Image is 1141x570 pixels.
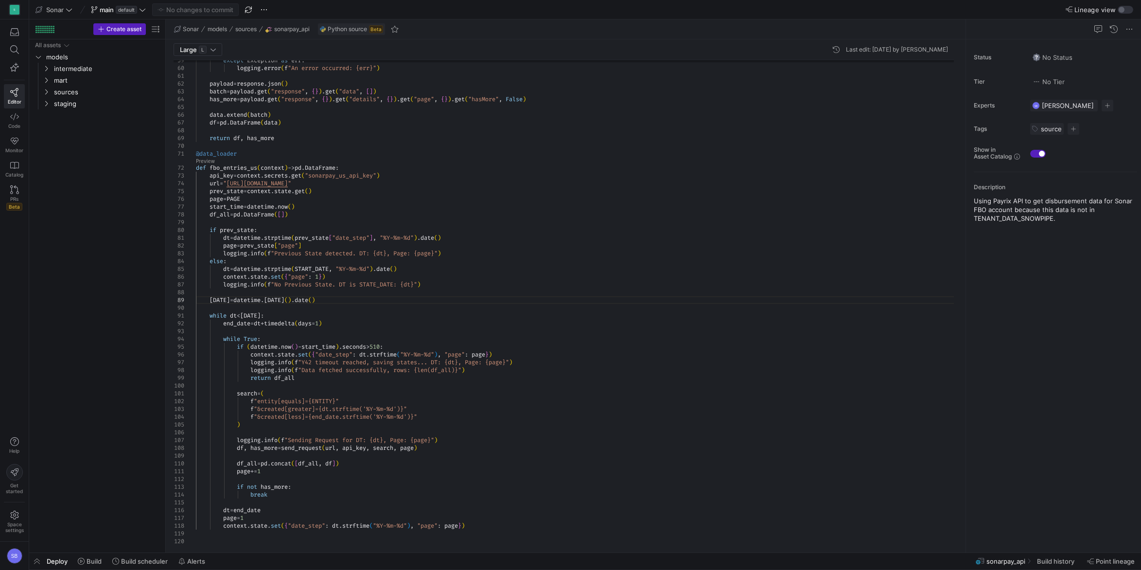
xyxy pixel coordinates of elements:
span: . [322,88,325,95]
span: context [237,172,261,179]
span: has_more [210,95,237,103]
span: No Tier [1033,78,1065,86]
div: Press SPACE to select this row. [33,74,161,86]
span: = [233,80,237,88]
span: get [291,172,301,179]
span: . [240,211,244,218]
span: data [210,111,223,119]
img: No tier [1033,78,1040,86]
div: Press SPACE to select this row. [33,98,161,109]
a: Catalog [4,157,25,181]
span: = [227,88,230,95]
span: : [254,226,257,234]
div: 67 [174,119,184,126]
span: = [223,195,227,203]
span: payload [240,95,264,103]
span: Build scheduler [121,557,168,565]
span: "details" [349,95,380,103]
span: "sonarpay_us_api_key" [305,172,376,179]
div: 79 [174,218,184,226]
span: if [210,226,216,234]
span: mart [54,75,160,86]
span: Python source [328,26,367,33]
span: ( [305,187,308,195]
button: Alerts [174,553,210,570]
div: 71 [174,150,184,158]
span: , [305,88,308,95]
span: } [390,95,393,103]
span: Tags [974,125,1022,132]
span: ( [247,111,250,119]
span: False [506,95,523,103]
span: error [264,64,281,72]
span: ( [264,249,267,257]
span: payload [230,88,254,95]
span: staging [54,98,160,109]
span: DataFrame [305,164,335,172]
span: ] [298,242,301,249]
span: ) [373,88,376,95]
div: 66 [174,111,184,119]
span: , [499,95,502,103]
span: Sonar [183,26,199,33]
span: ( [274,211,278,218]
span: . [271,187,274,195]
span: Space settings [5,521,24,533]
span: get [325,88,335,95]
span: ) [523,95,526,103]
span: . [223,111,227,119]
span: . [288,172,291,179]
div: 85 [174,265,184,273]
span: { [322,95,325,103]
span: : [335,164,339,172]
span: ( [301,172,305,179]
span: . [247,249,250,257]
span: ) [414,234,417,242]
span: ( [281,64,284,72]
span: ( [267,88,271,95]
span: date [376,265,390,273]
button: No statusNo Status [1030,51,1075,64]
div: 76 [174,195,184,203]
button: Build history [1033,553,1081,570]
span: " [223,179,227,187]
span: pd [295,164,301,172]
button: Sonar [172,23,201,35]
span: } [315,88,318,95]
div: Press SPACE to select this row. [33,51,161,63]
span: ] [281,211,284,218]
span: strptime [264,234,291,242]
span: state [250,273,267,281]
div: 73 [174,172,184,179]
div: 81 [174,234,184,242]
span: ) [438,249,441,257]
span: Sonar [46,6,64,14]
span: api_key [210,172,233,179]
span: ) [267,111,271,119]
div: 80 [174,226,184,234]
div: 68 [174,126,184,134]
span: . [301,164,305,172]
a: S [4,1,25,18]
span: dt [223,265,230,273]
span: . [451,95,455,103]
span: ) [393,265,397,273]
span: get [335,95,346,103]
div: SB [7,548,22,564]
span: "An error occurred: {err}" [288,64,376,72]
div: SB [1032,102,1040,109]
div: 64 [174,95,184,103]
span: = [220,179,223,187]
span: = [230,234,233,242]
a: PRsBeta [4,181,25,214]
span: Large [180,46,197,53]
span: Catalog [5,172,23,178]
div: 65 [174,103,184,111]
span: [ [366,88,369,95]
span: . [261,172,264,179]
span: context [223,273,247,281]
div: 61 [174,72,184,80]
div: 83 [174,249,184,257]
span: response [237,80,264,88]
span: ) [369,265,373,273]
